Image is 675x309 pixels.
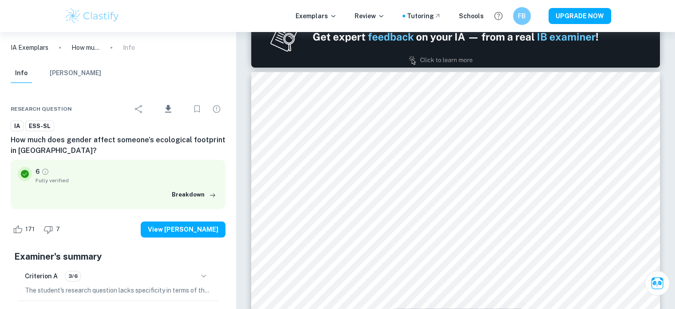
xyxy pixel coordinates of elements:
a: Tutoring [407,11,441,21]
p: Info [123,43,135,52]
button: Breakdown [170,188,218,201]
p: The student's research question lacks specificity in terms of the aspects of the ecological footp... [25,285,211,295]
button: Info [11,64,32,83]
button: UPGRADE NOW [549,8,611,24]
a: Grade fully verified [41,168,49,176]
img: Clastify logo [64,7,121,25]
button: [PERSON_NAME] [50,64,101,83]
a: Schools [459,11,484,21]
span: 171 [20,225,39,234]
button: Help and Feedback [491,8,506,24]
p: Exemplars [296,11,337,21]
img: Ad [251,6,660,68]
h6: Criterion A [25,271,58,281]
p: How much does gender affect someone’s ecological footprint in [GEOGRAPHIC_DATA]? [71,43,100,52]
a: IA [11,120,24,132]
h5: Examiner's summary [14,250,222,263]
p: 6 [36,167,39,177]
div: Dislike [41,222,65,237]
a: IA Exemplars [11,43,48,52]
h6: FB [517,11,527,21]
a: ESS-SL [25,120,54,132]
div: Report issue [208,100,225,118]
span: Research question [11,105,72,113]
div: Share [130,100,148,118]
div: Like [11,222,39,237]
button: FB [513,7,531,25]
div: Download [150,97,186,120]
div: Bookmark [188,100,206,118]
span: 7 [51,225,65,234]
span: 3/6 [65,272,81,280]
span: Fully verified [36,177,218,185]
button: Ask Clai [645,271,670,296]
span: ESS-SL [26,122,54,131]
button: View [PERSON_NAME] [141,221,225,237]
span: IA [11,122,23,131]
h6: How much does gender affect someone’s ecological footprint in [GEOGRAPHIC_DATA]? [11,135,225,156]
p: Review [355,11,385,21]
